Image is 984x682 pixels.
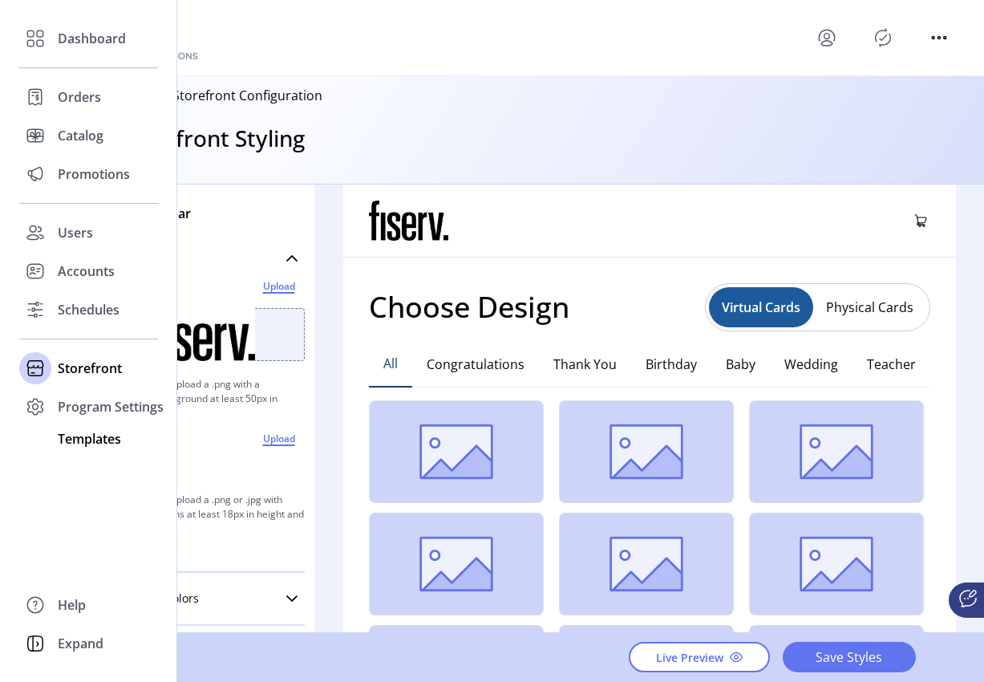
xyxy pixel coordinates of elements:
[58,126,103,145] span: Catalog
[58,87,101,107] span: Orders
[870,25,896,51] button: Publisher Panel
[99,204,305,223] p: Styling Toolbar
[813,294,926,320] button: Physical Cards
[852,341,930,388] button: Teacher
[709,287,813,327] button: Virtual Cards
[631,341,711,388] button: Birthday
[99,274,305,562] div: Brand
[369,341,412,388] button: All
[58,262,115,281] span: Accounts
[255,277,302,296] span: Upload
[58,164,130,184] span: Promotions
[58,223,93,242] span: Users
[629,642,770,672] button: Live Preview
[656,649,723,666] span: Live Preview
[58,29,126,48] span: Dashboard
[119,121,305,155] h3: Storefront Styling
[770,341,852,388] button: Wedding
[58,397,164,416] span: Program Settings
[125,86,322,105] p: Back to Storefront Configuration
[255,429,302,449] span: Upload
[412,341,539,388] button: Congratulations
[58,429,121,449] span: Templates
[814,25,840,51] button: menu
[711,341,770,388] button: Baby
[58,359,122,378] span: Storefront
[99,486,305,542] p: For best results upload a .png or .jpg with square dimensions at least 18px in height and width.
[99,242,305,274] a: Brand
[926,25,952,51] button: menu
[99,583,305,615] a: Background colors
[369,286,569,329] h1: Choose Design
[783,642,916,672] button: Save Styles
[99,371,305,427] p: For best results upload a .png with a transparent background at least 50px in height.
[539,341,631,388] button: Thank You
[58,634,103,653] span: Expand
[58,300,119,319] span: Schedules
[58,595,86,615] span: Help
[804,647,895,667] span: Save Styles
